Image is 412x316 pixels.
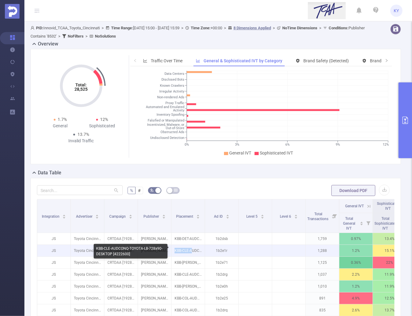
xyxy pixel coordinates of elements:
[147,123,184,127] tspan: Incentivized, Malware, or
[62,214,66,217] div: Sort
[172,257,205,268] p: KBB-[PERSON_NAME]-AUDCONQ-TOYOTA-LB-728x90-DESKTOP [4222728]
[129,214,132,217] div: Sort
[339,257,373,268] p: 0.36%
[205,281,238,292] p: 1b2e0h
[307,212,329,221] span: Total Transactions
[303,58,349,63] span: Brand Safety (Detected)
[96,216,99,218] i: icon: caret-down
[146,105,184,109] tspan: Automated and Emulated
[385,59,389,62] i: icon: right
[285,143,290,147] tspan: 6%
[71,245,104,256] p: Toyota Cincinnati [4291]
[71,269,104,280] p: Toyota Cincinnati [4291]
[104,257,138,268] p: CRTDAA [192860]
[162,214,165,216] i: icon: caret-up
[68,34,84,38] b: No Filters
[205,269,238,280] p: 1b2drg
[360,221,363,224] div: Sort
[360,223,363,225] i: icon: caret-down
[235,143,239,147] tspan: 3%
[205,304,238,316] p: 1b2drq
[172,292,205,304] p: KBB-COL-AUDCONQ-TOYOTA-LB-728x90-DESKTOP [4222608]
[76,214,93,219] span: Advertiser
[71,281,104,292] p: Toyota Cincinnati [4291]
[95,34,116,38] b: No Solutions
[100,117,108,122] span: 12%
[38,169,61,176] h2: Data Table
[360,221,363,223] i: icon: caret-up
[271,26,277,30] span: >
[165,101,184,105] tspan: Proxy Traffic
[343,216,356,231] span: Total General IVT
[148,118,184,122] tspan: Falsified or Manipulated
[233,26,271,30] u: 8 Dimensions Applied
[138,269,171,280] p: [PERSON_NAME] Blue Book [8532]
[306,257,339,268] p: 1,125
[37,269,70,280] p: JS
[150,136,184,140] tspan: Undisclosed Detection
[166,126,184,130] tspan: Out-of-Store
[339,269,373,280] p: 2.2%
[172,281,205,292] p: KBB-[PERSON_NAME]-AUDCONQ-TOYOTA-MREC-300x250-DESKTOP [4222726]
[58,117,67,122] span: 1.7%
[37,304,70,316] p: JS
[185,143,189,147] tspan: 0%
[96,214,99,216] i: icon: caret-up
[31,26,36,30] i: icon: user
[129,216,132,218] i: icon: caret-down
[157,95,184,99] tspan: Non-rendered Ads
[150,188,154,192] i: icon: bg-colors
[133,59,137,62] i: icon: left
[204,58,282,63] span: General & Sophisticated IVT by Category
[110,214,127,219] span: Campaign
[138,281,171,292] p: [PERSON_NAME] Blue Book [8532]
[37,245,70,256] p: JS
[42,214,60,219] span: Integration
[306,281,339,292] p: 1,010
[63,216,66,218] i: icon: caret-down
[331,199,339,233] i: Filter menu
[339,245,373,256] p: 1.2%
[172,245,205,256] p: KBB-CLE-AUDCONQ-TOYOTA-LB-728x90-DESKTOP [4222600]
[37,233,70,245] p: JS
[5,4,20,19] img: Protected Media
[336,143,340,147] tspan: 9%
[339,233,373,245] p: 0.97%
[294,214,298,217] div: Sort
[172,269,205,280] p: KBB-CLE-AUDCONQ-TOYOTA-MREC-300x250-DESKTOP [4222598]
[159,89,185,93] tspan: Irregular Activity
[138,257,171,268] p: [PERSON_NAME] Blue Book [8532]
[226,214,229,217] div: Sort
[394,5,399,17] span: KY
[260,151,293,155] span: Sophisticated IVT
[174,188,178,192] i: icon: table
[261,214,264,216] i: icon: caret-up
[205,233,238,245] p: 1b2dsb
[138,292,171,304] p: [PERSON_NAME] Blue Book [8532]
[104,281,138,292] p: CRTDAA [192860]
[176,214,194,219] span: Placement
[373,245,406,256] p: 15.1%
[130,188,133,193] span: %
[226,216,229,218] i: icon: caret-down
[306,245,339,256] p: 1,288
[161,130,184,134] tspan: Obstructed Ads
[37,257,70,268] p: JS
[71,257,104,268] p: Toyota Cincinnati [4291]
[173,109,185,113] tspan: Activity
[143,59,147,63] i: icon: line-chart
[138,304,171,316] p: [PERSON_NAME] Blue Book [8532]
[374,216,397,231] span: Total Sophisticated IVT
[226,214,229,216] i: icon: caret-up
[205,257,238,268] p: 1b2e71
[196,59,200,63] i: icon: bar-chart
[129,214,132,216] i: icon: caret-up
[104,292,138,304] p: CRTDAA [192860]
[71,233,104,245] p: Toyota Cincinnati [4291]
[179,26,185,30] span: >
[294,214,298,216] i: icon: caret-up
[373,269,406,280] p: 11.9%
[191,26,211,30] b: Time Zone:
[329,26,349,30] b: Conditions :
[76,82,87,87] tspan: Total:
